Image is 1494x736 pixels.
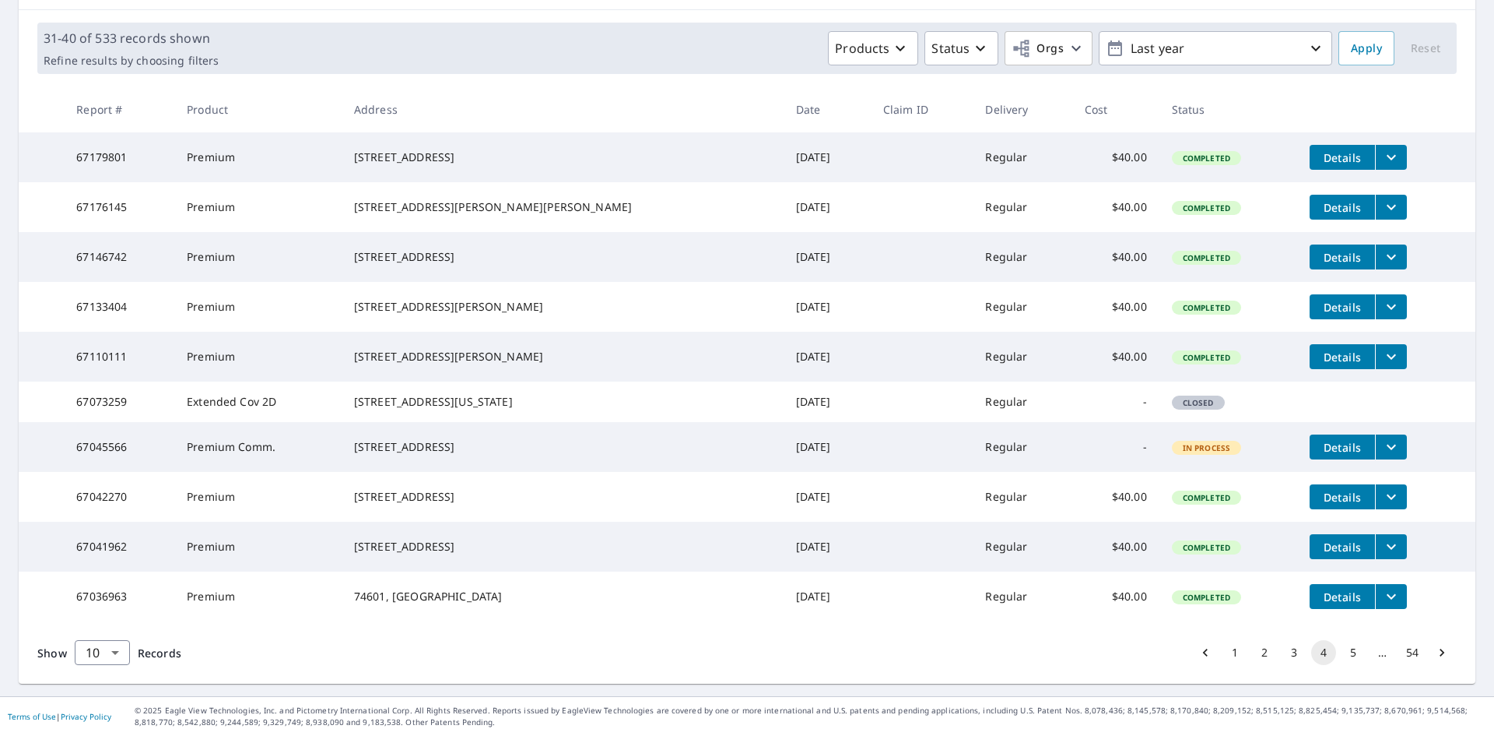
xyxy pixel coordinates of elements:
td: [DATE] [784,522,871,572]
td: 67045566 [64,422,174,472]
a: Privacy Policy [61,711,111,722]
button: detailsBtn-67133404 [1310,294,1375,319]
td: [DATE] [784,572,871,622]
td: - [1072,382,1159,422]
p: Status [931,39,970,58]
td: Premium [174,572,342,622]
td: - [1072,422,1159,472]
span: Details [1319,440,1366,455]
span: Closed [1173,397,1223,408]
span: Completed [1173,492,1240,503]
th: Cost [1072,86,1159,132]
th: Address [342,86,784,132]
button: Status [924,31,998,65]
button: Go to next page [1429,640,1454,665]
td: Premium [174,132,342,182]
span: In Process [1173,442,1240,453]
td: [DATE] [784,282,871,332]
nav: pagination navigation [1191,640,1457,665]
td: $40.00 [1072,522,1159,572]
td: 67042270 [64,472,174,522]
div: [STREET_ADDRESS] [354,439,771,455]
td: Premium [174,332,342,382]
td: 67036963 [64,572,174,622]
span: Completed [1173,252,1240,263]
p: Refine results by choosing filters [44,54,219,68]
td: Premium [174,472,342,522]
td: Regular [973,132,1071,182]
button: detailsBtn-67179801 [1310,145,1375,170]
td: [DATE] [784,182,871,232]
p: Products [835,39,889,58]
td: Premium Comm. [174,422,342,472]
td: $40.00 [1072,572,1159,622]
span: Details [1319,540,1366,555]
td: 67179801 [64,132,174,182]
td: Premium [174,232,342,282]
div: 74601, [GEOGRAPHIC_DATA] [354,589,771,604]
span: Details [1319,150,1366,165]
button: Last year [1099,31,1332,65]
td: 67146742 [64,232,174,282]
td: $40.00 [1072,132,1159,182]
p: 31-40 of 533 records shown [44,29,219,48]
th: Date [784,86,871,132]
div: [STREET_ADDRESS] [354,150,771,165]
div: [STREET_ADDRESS][PERSON_NAME] [354,299,771,315]
div: 10 [75,631,130,674]
div: [STREET_ADDRESS] [354,539,771,555]
span: Details [1319,490,1366,505]
button: Go to page 5 [1341,640,1366,665]
td: [DATE] [784,332,871,382]
button: filesDropdownBtn-67176145 [1375,195,1407,220]
button: filesDropdownBtn-67146742 [1375,245,1407,269]
td: $40.00 [1072,232,1159,282]
button: detailsBtn-67041962 [1310,534,1375,559]
span: Details [1319,200,1366,215]
th: Delivery [973,86,1071,132]
div: [STREET_ADDRESS] [354,249,771,265]
th: Claim ID [871,86,973,132]
td: [DATE] [784,132,871,182]
td: $40.00 [1072,332,1159,382]
td: Regular [973,572,1071,622]
p: | [8,712,111,721]
td: Regular [973,382,1071,422]
button: detailsBtn-67176145 [1310,195,1375,220]
span: Details [1319,250,1366,265]
td: 67073259 [64,382,174,422]
td: Regular [973,232,1071,282]
span: Apply [1351,39,1382,58]
td: [DATE] [784,232,871,282]
span: Details [1319,350,1366,364]
button: detailsBtn-67110111 [1310,344,1375,369]
div: [STREET_ADDRESS][US_STATE] [354,394,771,410]
button: filesDropdownBtn-67041962 [1375,534,1407,559]
td: $40.00 [1072,182,1159,232]
td: Premium [174,182,342,232]
td: 67041962 [64,522,174,572]
span: Completed [1173,202,1240,213]
a: Terms of Use [8,711,56,722]
td: $40.00 [1072,472,1159,522]
div: … [1370,645,1395,660]
button: detailsBtn-67045566 [1310,435,1375,460]
th: Status [1159,86,1297,132]
button: Go to previous page [1193,640,1218,665]
span: Show [37,646,67,660]
td: $40.00 [1072,282,1159,332]
td: 67110111 [64,332,174,382]
div: [STREET_ADDRESS] [354,489,771,505]
button: filesDropdownBtn-67133404 [1375,294,1407,319]
span: Details [1319,300,1366,315]
td: Extended Cov 2D [174,382,342,422]
span: Completed [1173,153,1240,164]
div: [STREET_ADDRESS][PERSON_NAME][PERSON_NAME] [354,199,771,215]
td: Regular [973,332,1071,382]
button: filesDropdownBtn-67045566 [1375,435,1407,460]
button: detailsBtn-67146742 [1310,245,1375,269]
button: page 4 [1311,640,1336,665]
button: Go to page 54 [1400,640,1425,665]
td: Regular [973,422,1071,472]
td: Premium [174,522,342,572]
